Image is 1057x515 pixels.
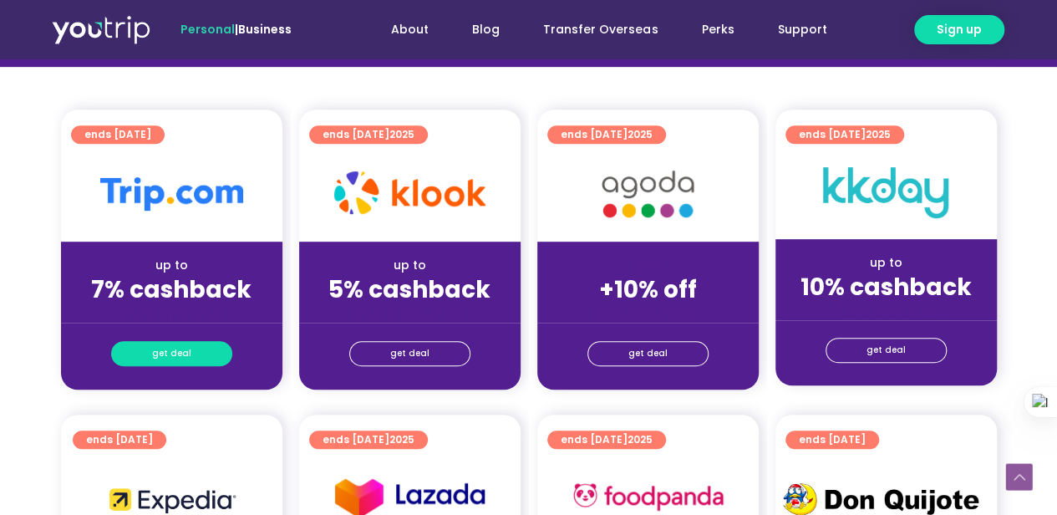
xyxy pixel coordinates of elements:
[238,21,292,38] a: Business
[152,342,191,365] span: get deal
[323,431,414,449] span: ends [DATE]
[587,341,709,366] a: get deal
[789,303,983,320] div: (for stays only)
[390,342,429,365] span: get deal
[679,14,755,45] a: Perks
[521,14,679,45] a: Transfer Overseas
[389,127,414,141] span: 2025
[313,305,507,323] div: (for stays only)
[309,125,428,144] a: ends [DATE]2025
[628,342,668,365] span: get deal
[313,257,507,274] div: up to
[547,431,666,449] a: ends [DATE]2025
[349,341,470,366] a: get deal
[180,21,292,38] span: |
[369,14,450,45] a: About
[628,127,653,141] span: 2025
[450,14,521,45] a: Blog
[755,14,848,45] a: Support
[180,21,235,38] span: Personal
[866,127,891,141] span: 2025
[71,125,165,144] a: ends [DATE]
[937,21,982,38] span: Sign up
[866,339,906,362] span: get deal
[551,305,745,323] div: (for stays only)
[111,341,232,366] a: get deal
[628,432,653,446] span: 2025
[799,431,866,449] span: ends [DATE]
[800,271,972,303] strong: 10% cashback
[785,125,904,144] a: ends [DATE]2025
[323,125,414,144] span: ends [DATE]
[84,125,151,144] span: ends [DATE]
[914,15,1004,44] a: Sign up
[328,273,490,306] strong: 5% cashback
[86,431,153,449] span: ends [DATE]
[633,257,663,273] span: up to
[561,431,653,449] span: ends [DATE]
[91,273,252,306] strong: 7% cashback
[561,125,653,144] span: ends [DATE]
[73,431,166,449] a: ends [DATE]
[74,305,269,323] div: (for stays only)
[389,432,414,446] span: 2025
[826,338,947,363] a: get deal
[789,254,983,272] div: up to
[74,257,269,274] div: up to
[309,431,428,449] a: ends [DATE]2025
[547,125,666,144] a: ends [DATE]2025
[799,125,891,144] span: ends [DATE]
[599,273,697,306] strong: +10% off
[785,431,879,449] a: ends [DATE]
[337,14,848,45] nav: Menu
